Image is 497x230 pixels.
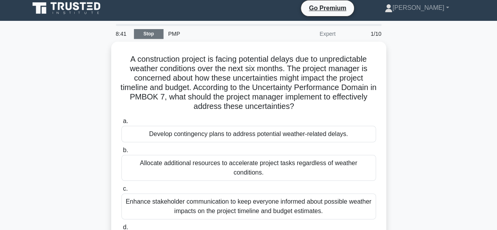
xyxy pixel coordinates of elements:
[163,26,271,42] div: PMP
[123,147,128,153] span: b.
[123,118,128,124] span: a.
[123,185,128,192] span: c.
[111,26,134,42] div: 8:41
[134,29,163,39] a: Stop
[121,193,376,219] div: Enhance stakeholder communication to keep everyone informed about possible weather impacts on the...
[121,155,376,181] div: Allocate additional resources to accelerate project tasks regardless of weather conditions.
[340,26,386,42] div: 1/10
[271,26,340,42] div: Expert
[304,3,351,13] a: Go Premium
[121,126,376,142] div: Develop contingency plans to address potential weather-related delays.
[121,54,377,112] h5: A construction project is facing potential delays due to unpredictable weather conditions over th...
